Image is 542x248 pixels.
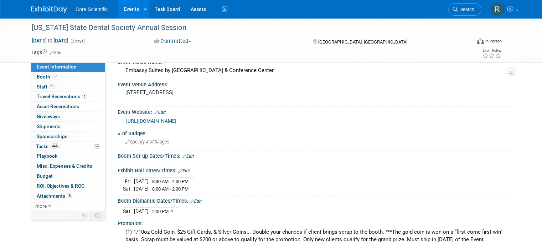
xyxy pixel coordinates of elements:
[448,3,481,16] a: Search
[31,102,105,111] a: Asset Reservations
[125,89,274,96] pre: [STREET_ADDRESS]
[37,163,92,169] span: Misc. Expenses & Credits
[31,151,105,161] a: Playbook
[118,151,511,160] div: Booth Set-up Dates/Times:
[70,39,85,44] span: (2 days)
[118,79,511,88] div: Event Venue Address:
[118,218,511,227] div: Promotion:
[29,21,462,34] div: [US_STATE] State Dental Society Annual Session
[31,122,105,131] a: Shipments
[118,196,511,205] div: Booth Dismantle Dates/Times:
[178,168,190,173] a: Edit
[134,208,149,215] td: [DATE]
[37,74,58,80] span: Booth
[31,181,105,191] a: ROI, Objectives & ROO
[123,208,134,215] td: Sat.
[37,84,55,90] span: Staff
[432,37,502,48] div: Event Format
[182,154,194,159] a: Edit
[49,84,55,89] span: 1
[35,203,47,209] span: more
[67,193,72,198] span: 5
[134,177,149,185] td: [DATE]
[37,64,77,70] span: Event Information
[37,173,53,179] span: Budget
[152,209,173,214] span: 2:00 PM -
[78,211,91,220] td: Personalize Event Tab Strip
[31,62,105,72] a: Event Information
[31,142,105,151] a: Tasks44%
[118,107,511,116] div: Event Website:
[76,6,108,12] span: Core Scientific
[37,133,67,139] span: Sponsorships
[37,123,61,129] span: Shipments
[485,39,502,44] div: In-Person
[53,75,57,79] i: Booth reservation complete
[190,199,202,204] a: Edit
[31,171,105,181] a: Budget
[152,179,189,184] span: 8:30 AM - 4:00 PM
[31,6,67,13] img: ExhibitDay
[82,94,87,99] span: 1
[31,112,105,121] a: Giveaways
[118,128,511,137] div: # of Badges:
[134,185,149,193] td: [DATE]
[47,38,53,44] span: to
[171,209,173,214] span: ?
[31,132,105,141] a: Sponsorships
[123,185,134,193] td: Sat.
[118,165,511,174] div: Exhibit Hall Dates/Times:
[318,39,407,45] span: [GEOGRAPHIC_DATA], [GEOGRAPHIC_DATA]
[36,143,60,149] span: Tasks
[31,82,105,92] a: Staff1
[37,93,87,99] span: Travel Reservations
[50,50,62,55] a: Edit
[37,193,72,199] span: Attachments
[31,92,105,101] a: Travel Reservations1
[152,186,189,192] span: 8:00 AM - 2:00 PM
[152,37,194,45] button: Committed
[37,183,84,189] span: ROI, Objectives & ROO
[50,143,60,149] span: 44%
[91,211,105,220] td: Toggle Event Tabs
[123,177,134,185] td: Fri.
[37,153,57,159] span: Playbook
[477,38,484,44] img: Format-Inperson.png
[31,49,62,56] td: Tags
[31,37,69,44] span: [DATE] [DATE]
[31,72,105,82] a: Booth
[31,191,105,201] a: Attachments5
[123,227,505,246] div: (1) 1/10oz Gold Coin, $25 Gift Cards, & Silver Coins... Double your chances if client brings scra...
[482,49,501,52] div: Event Rating
[37,103,79,109] span: Asset Reservations
[126,118,176,124] a: [URL][DOMAIN_NAME]
[490,2,504,16] img: Rachel Wolff
[125,139,169,145] span: Specify # of badges
[31,201,105,211] a: more
[37,113,60,119] span: Giveaways
[123,65,505,76] div: Embassy Suites by [GEOGRAPHIC_DATA] & Conference Center
[31,161,105,171] a: Misc. Expenses & Credits
[154,110,166,115] a: Edit
[458,7,474,12] span: Search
